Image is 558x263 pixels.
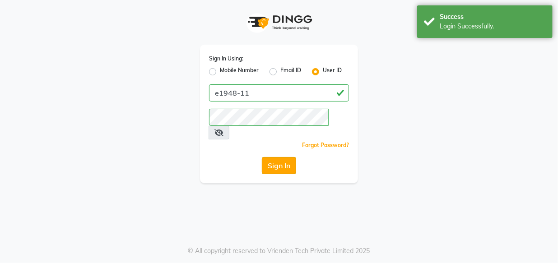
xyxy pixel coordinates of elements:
[440,22,546,31] div: Login Successfully.
[262,157,296,174] button: Sign In
[280,66,301,77] label: Email ID
[243,9,315,36] img: logo1.svg
[220,66,259,77] label: Mobile Number
[302,142,349,148] a: Forgot Password?
[209,109,329,126] input: Username
[209,55,243,63] label: Sign In Using:
[209,84,349,102] input: Username
[440,12,546,22] div: Success
[323,66,342,77] label: User ID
